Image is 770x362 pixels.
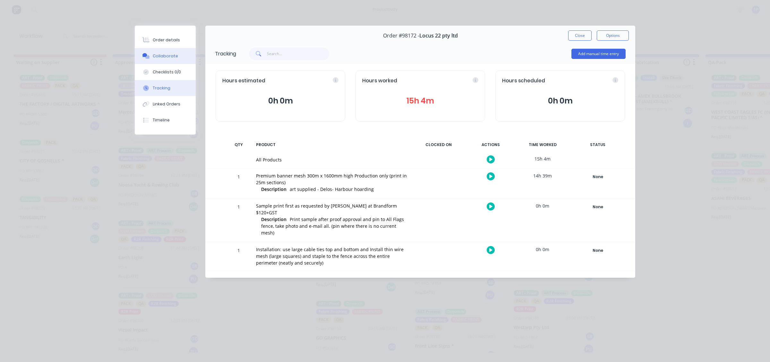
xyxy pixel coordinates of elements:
button: 15h 4m [362,95,478,107]
button: 0h 0m [502,95,618,107]
div: TIME WORKED [518,138,567,152]
div: PRODUCT [252,138,411,152]
button: Collaborate [135,48,196,64]
div: 1 [229,169,248,198]
div: Tracking [215,50,236,58]
div: Premium banner mesh 300m x 1600mm high Production only (print in 25m sections) [256,172,407,186]
div: Tracking [153,85,170,91]
div: 14h 39m [518,169,567,183]
div: None [575,173,621,181]
span: Order #98172 - [383,33,419,39]
div: 0h 0m [518,242,567,257]
div: Order details [153,37,180,43]
input: Search... [267,47,329,60]
div: 1 [229,243,248,271]
div: All Products [256,156,407,163]
div: 1 [229,200,248,242]
button: Tracking [135,80,196,96]
div: None [575,203,621,211]
button: None [574,246,621,255]
div: Timeline [153,117,170,123]
div: None [575,246,621,255]
div: Collaborate [153,53,178,59]
div: Sample print first as requested by [PERSON_NAME] at Brandform $120+GST [256,202,407,216]
div: Installation: use large cable ties top and bottom and Install thin wire mesh (large squares) and ... [256,246,407,266]
div: ACTIONS [466,138,515,152]
div: CLOCKED ON [415,138,463,152]
span: Locus 22 pty ltd [419,33,458,39]
button: Order details [135,32,196,48]
div: QTY [229,138,248,152]
button: Close [568,30,592,41]
div: Checklists 0/0 [153,69,181,75]
button: Add manual time entry [571,49,626,59]
div: Linked Orders [153,101,180,107]
span: Print sample after proof approval and pin to All Flags fence, take photo and e-mail all. (pin whe... [261,216,404,236]
button: Options [597,30,629,41]
span: Hours estimated [222,77,265,85]
button: 0h 0m [222,95,338,107]
span: Description [261,216,287,223]
button: None [574,172,621,181]
span: Hours worked [362,77,397,85]
div: STATUS [570,138,625,152]
div: 0h 0m [518,199,567,213]
button: None [574,202,621,211]
button: Linked Orders [135,96,196,112]
button: Checklists 0/0 [135,64,196,80]
div: 15h 4m [518,152,567,166]
span: art supplied - Delos- Harbour hoarding [290,186,374,192]
span: Hours scheduled [502,77,545,85]
button: Timeline [135,112,196,128]
span: Description [261,186,287,193]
